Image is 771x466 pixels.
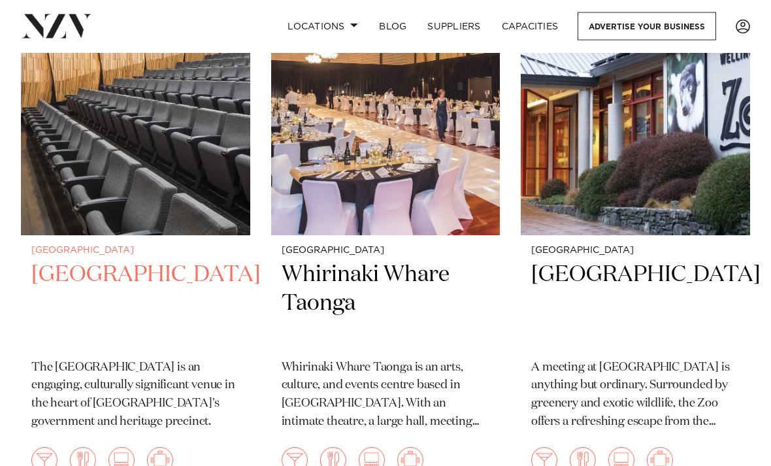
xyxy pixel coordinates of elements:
[21,14,92,38] img: nzv-logo.png
[369,12,417,41] a: BLOG
[282,261,490,349] h2: Whirinaki Whare Taonga
[531,359,740,433] p: A meeting at [GEOGRAPHIC_DATA] is anything but ordinary. Surrounded by greenery and exotic wildli...
[491,12,569,41] a: Capacities
[531,261,740,349] h2: [GEOGRAPHIC_DATA]
[282,359,490,433] p: Whirinaki Whare Taonga is an arts, culture, and events centre based in [GEOGRAPHIC_DATA]. With an...
[417,12,491,41] a: SUPPLIERS
[277,12,369,41] a: Locations
[31,246,240,256] small: [GEOGRAPHIC_DATA]
[31,261,240,349] h2: [GEOGRAPHIC_DATA]
[282,246,490,256] small: [GEOGRAPHIC_DATA]
[531,246,740,256] small: [GEOGRAPHIC_DATA]
[31,359,240,433] p: The [GEOGRAPHIC_DATA] is an engaging, culturally significant venue in the heart of [GEOGRAPHIC_DA...
[578,12,716,41] a: Advertise your business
